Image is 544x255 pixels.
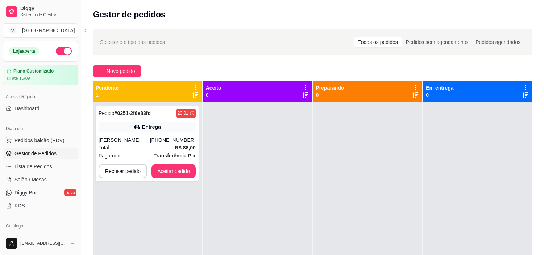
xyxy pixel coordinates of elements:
[3,161,78,172] a: Lista de Pedidos
[354,37,402,47] div: Todos os pedidos
[472,37,524,47] div: Pedidos agendados
[13,69,54,74] article: Plano Customizado
[3,103,78,114] a: Dashboard
[3,91,78,103] div: Acesso Rápido
[93,9,166,20] h2: Gestor de pedidos
[20,5,75,12] span: Diggy
[3,187,78,198] a: Diggy Botnovo
[99,110,115,116] span: Pedido
[20,240,66,246] span: [EMAIL_ADDRESS][DOMAIN_NAME]
[178,110,188,116] div: 20:01
[20,12,75,18] span: Sistema de Gestão
[9,27,16,34] span: V
[96,91,119,99] p: 1
[206,91,221,99] p: 0
[142,123,161,131] div: Entrega
[107,67,135,75] span: Novo pedido
[3,135,78,146] button: Pedidos balcão (PDV)
[99,144,109,152] span: Total
[14,150,57,157] span: Gestor de Pedidos
[99,69,104,74] span: plus
[100,38,165,46] span: Selecione o tipo dos pedidos
[151,164,196,178] button: Aceitar pedido
[3,3,78,20] a: DiggySistema de Gestão
[316,91,344,99] p: 0
[22,27,79,34] div: [GEOGRAPHIC_DATA] ...
[150,136,196,144] div: [PHONE_NUMBER]
[12,75,30,81] article: até 15/09
[14,202,25,209] span: KDS
[3,123,78,135] div: Dia a dia
[426,84,453,91] p: Em entrega
[96,84,119,91] p: Pendente
[14,163,52,170] span: Lista de Pedidos
[99,136,150,144] div: [PERSON_NAME]
[3,174,78,185] a: Salão / Mesas
[426,91,453,99] p: 0
[9,47,39,55] div: Loja aberta
[3,148,78,159] a: Gestor de Pedidos
[3,235,78,252] button: [EMAIL_ADDRESS][DOMAIN_NAME]
[206,84,221,91] p: Aceito
[154,153,196,159] strong: Transferência Pix
[14,189,37,196] span: Diggy Bot
[93,65,141,77] button: Novo pedido
[3,200,78,211] a: KDS
[14,105,40,112] span: Dashboard
[3,65,78,85] a: Plano Customizadoaté 15/09
[115,110,151,116] strong: # 0251-2f6e83fd
[99,152,125,160] span: Pagamento
[14,137,65,144] span: Pedidos balcão (PDV)
[3,220,78,232] div: Catálogo
[316,84,344,91] p: Preparando
[14,176,47,183] span: Salão / Mesas
[402,37,472,47] div: Pedidos sem agendamento
[99,164,147,178] button: Recusar pedido
[56,47,72,55] button: Alterar Status
[3,23,78,38] button: Select a team
[175,145,196,151] strong: R$ 88,00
